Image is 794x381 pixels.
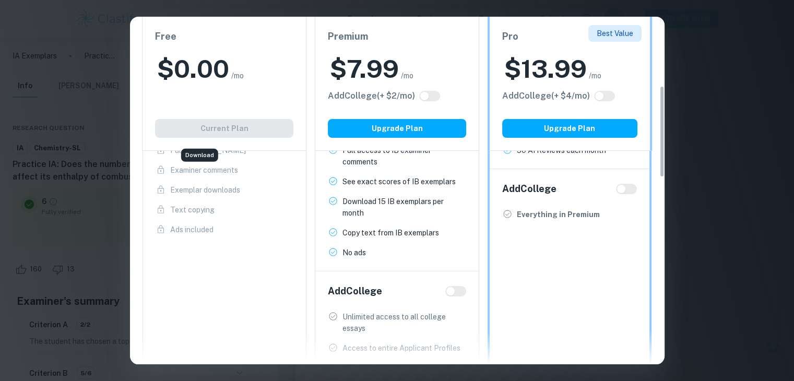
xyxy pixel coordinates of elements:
h6: Add College [328,284,382,299]
p: Exemplar downloads [170,184,240,196]
p: Examiner comments [170,164,238,176]
p: No ads [342,247,366,258]
span: /mo [231,70,244,81]
span: /mo [401,70,413,81]
p: Ads included [170,224,214,235]
button: Upgrade Plan [502,119,637,138]
h6: Pro [502,29,637,44]
span: /mo [589,70,601,81]
h6: Premium [328,29,466,44]
p: Unlimited access to all college essays [342,311,466,334]
h2: $ 0.00 [157,52,229,86]
h2: $ 13.99 [504,52,587,86]
h6: Add College [502,182,556,196]
h2: $ 7.99 [330,52,399,86]
p: Best Value [597,28,633,39]
div: Download [181,148,218,161]
p: Everything in Premium [517,209,600,220]
h6: Click to see all the additional College features. [328,90,415,102]
h6: Free [155,29,293,44]
p: See exact scores of IB exemplars [342,176,456,187]
button: Upgrade Plan [328,119,466,138]
p: Copy text from IB exemplars [342,227,439,239]
p: Full access to IB examiner comments [342,145,466,168]
p: Download 15 IB exemplars per month [342,196,466,219]
h6: Click to see all the additional College features. [502,90,590,102]
p: Text copying [170,204,215,216]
